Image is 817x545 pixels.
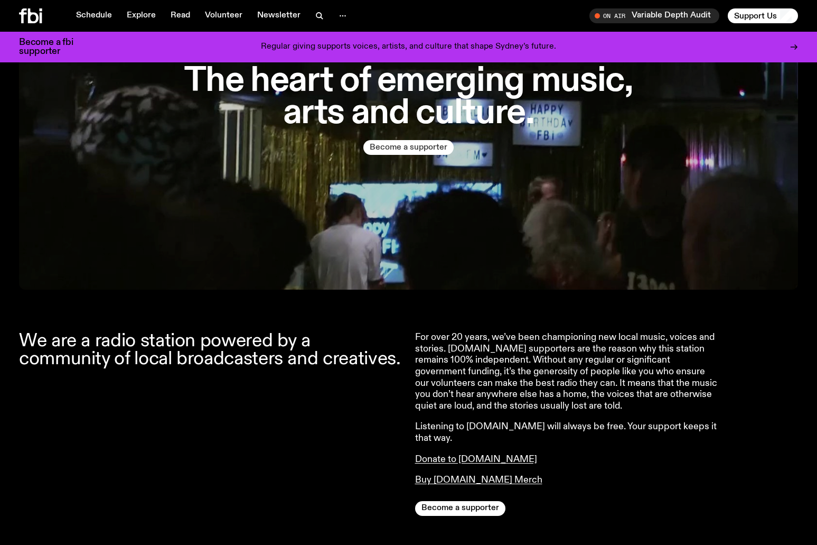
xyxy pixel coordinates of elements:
h1: The heart of emerging music, arts and culture. [172,65,645,130]
a: Newsletter [251,8,307,23]
a: Read [164,8,196,23]
p: Listening to [DOMAIN_NAME] will always be free. Your support keeps it that way. [415,421,719,444]
span: Support Us [734,11,777,21]
p: For over 20 years, we’ve been championing new local music, voices and stories. [DOMAIN_NAME] supp... [415,332,719,412]
a: Explore [120,8,162,23]
button: Support Us [728,8,798,23]
a: Schedule [70,8,118,23]
h2: We are a radio station powered by a community of local broadcasters and creatives. [19,332,402,368]
button: Become a supporter [415,501,505,516]
a: Buy [DOMAIN_NAME] Merch [415,475,542,485]
button: Become a supporter [363,140,454,155]
a: Donate to [DOMAIN_NAME] [415,455,537,464]
h3: Become a fbi supporter [19,38,87,56]
button: On AirVariable Depth Audit [589,8,719,23]
a: Volunteer [199,8,249,23]
p: Regular giving supports voices, artists, and culture that shape Sydney’s future. [261,42,556,52]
